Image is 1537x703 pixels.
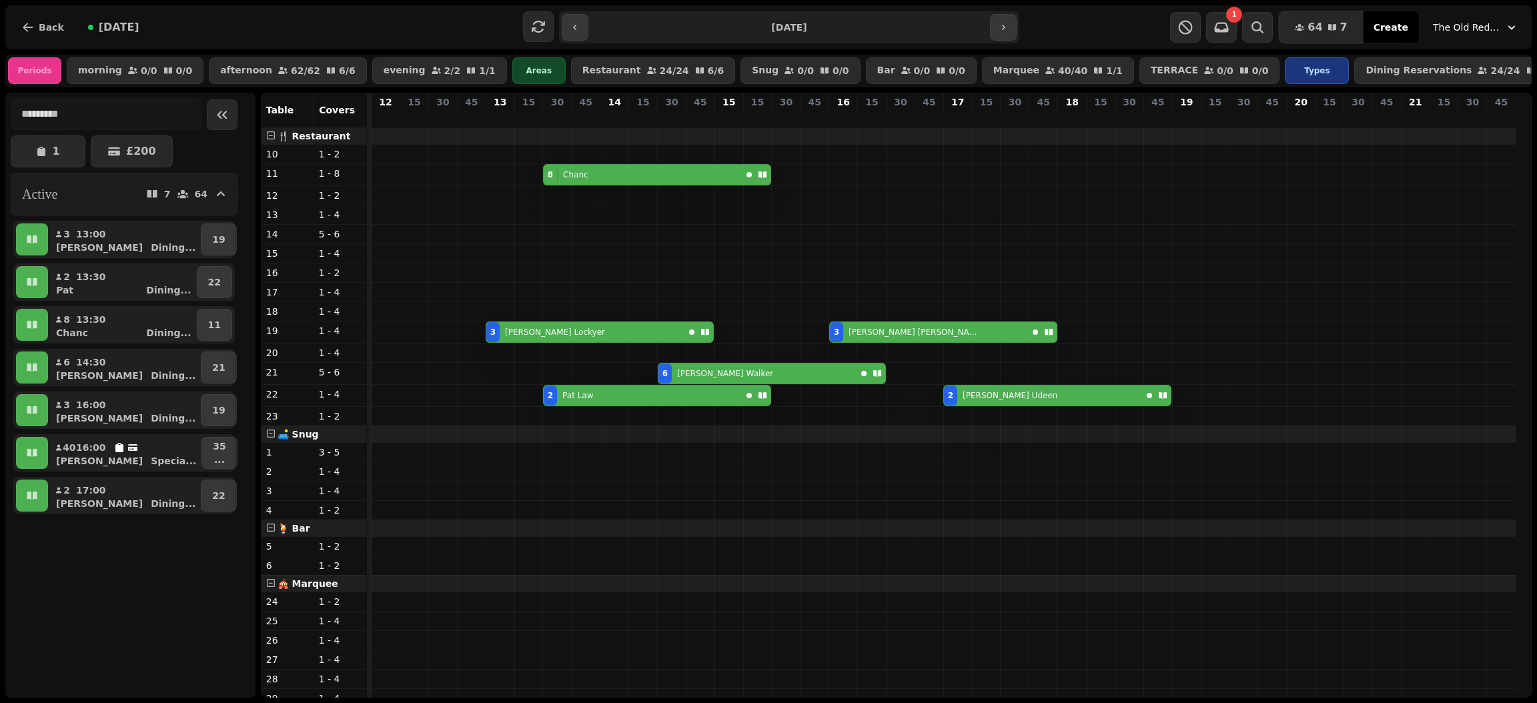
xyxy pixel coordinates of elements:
[444,66,461,75] p: 2 / 2
[677,368,773,379] p: [PERSON_NAME] Walker
[494,95,506,109] p: 13
[266,208,308,221] p: 13
[981,111,992,125] p: 0
[212,361,225,374] p: 21
[319,614,361,628] p: 1 - 4
[176,66,193,75] p: 0 / 0
[1410,111,1421,125] p: 0
[266,634,308,647] p: 26
[724,111,734,125] p: 0
[266,147,308,161] p: 10
[408,95,420,109] p: 15
[319,266,361,279] p: 1 - 2
[562,390,593,401] p: Pat Law
[201,480,236,512] button: 22
[505,327,605,337] p: [PERSON_NAME] Lockyer
[1038,111,1049,125] p: 0
[266,227,308,241] p: 14
[838,111,849,125] p: 43
[319,595,361,608] p: 1 - 2
[551,95,564,109] p: 30
[1232,11,1237,18] span: 1
[319,167,361,180] p: 1 - 8
[780,95,793,109] p: 30
[1210,111,1221,125] p: 0
[266,559,308,572] p: 6
[436,95,449,109] p: 30
[666,111,677,125] p: 6
[291,66,320,75] p: 62 / 62
[51,480,198,512] button: 217:00[PERSON_NAME]Dining...
[319,540,361,553] p: 1 - 2
[1467,111,1478,125] p: 0
[1363,11,1419,43] button: Create
[76,270,106,283] p: 13:30
[319,346,361,360] p: 1 - 4
[1065,95,1078,109] p: 18
[1324,111,1335,125] p: 0
[963,390,1057,401] p: [PERSON_NAME] Udeen
[951,95,964,109] p: 17
[266,595,308,608] p: 24
[438,111,448,125] p: 0
[319,484,361,498] p: 1 - 4
[522,95,535,109] p: 15
[479,66,496,75] p: 1 / 1
[78,65,122,76] p: morning
[51,351,198,384] button: 614:30[PERSON_NAME]Dining...
[638,111,648,125] p: 0
[319,305,361,318] p: 1 - 4
[197,266,232,298] button: 22
[151,497,195,510] p: Dining ...
[1009,111,1020,125] p: 0
[1279,11,1363,43] button: 647
[266,346,308,360] p: 20
[1380,95,1393,109] p: 45
[1308,22,1322,33] span: 64
[837,95,849,109] p: 16
[1151,65,1198,76] p: TERRACE
[1374,23,1408,32] span: Create
[1382,111,1392,125] p: 0
[201,394,236,426] button: 19
[319,147,361,161] p: 1 - 2
[319,410,361,423] p: 1 - 2
[877,65,895,76] p: Bar
[1267,111,1277,125] p: 0
[1353,111,1364,125] p: 0
[91,135,173,167] button: £200
[1294,95,1307,109] p: 20
[76,441,106,454] p: 16:00
[197,309,232,341] button: 11
[1217,66,1233,75] p: 0 / 0
[126,146,156,157] p: £ 200
[867,111,877,125] p: 0
[51,394,198,426] button: 316:00[PERSON_NAME]Dining...
[1425,15,1526,39] button: The Old Red Lion
[220,65,272,76] p: afternoon
[201,437,237,469] button: 35...
[1490,66,1520,75] p: 24 / 24
[319,227,361,241] p: 5 - 6
[1123,95,1135,109] p: 30
[948,390,953,401] div: 2
[8,57,61,84] div: Periods
[660,66,689,75] p: 24 / 24
[953,111,963,125] p: 2
[56,283,73,297] p: Pat
[993,65,1039,76] p: Marquee
[208,275,221,289] p: 22
[319,559,361,572] p: 1 - 2
[1438,95,1450,109] p: 15
[665,95,678,109] p: 30
[56,412,143,425] p: [PERSON_NAME]
[212,233,225,246] p: 19
[63,227,71,241] p: 3
[409,111,420,125] p: 0
[319,465,361,478] p: 1 - 4
[11,135,85,167] button: 1
[56,241,143,254] p: [PERSON_NAME]
[608,95,620,109] p: 14
[319,105,355,115] span: Covers
[552,111,562,125] p: 10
